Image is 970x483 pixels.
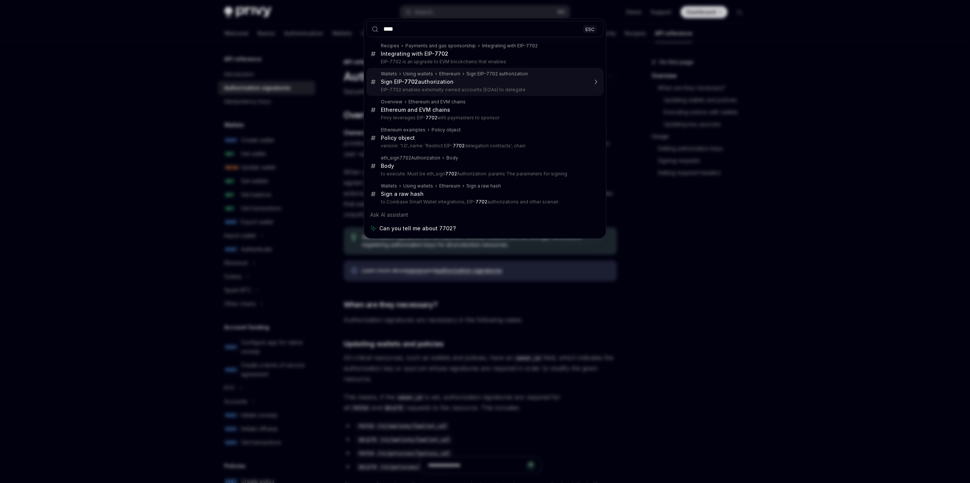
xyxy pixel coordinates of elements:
[381,127,426,133] div: Ethereum examples
[381,43,399,49] div: Recipes
[381,78,454,85] div: Sign EIP- authorization
[381,71,397,77] div: Wallets
[403,71,433,77] div: Using wallets
[439,71,460,77] div: Ethereum
[381,115,588,121] p: Privy leverages EIP- with paymasters to sponsor
[466,183,501,189] div: Sign a raw hash
[432,127,461,133] div: Policy object
[404,78,418,85] b: 7702
[381,59,588,65] p: EIP-7702 is an upgrade to EVM blockchains that enables
[583,25,597,33] div: ESC
[381,106,450,113] div: Ethereum and EVM chains
[381,199,588,205] p: to Coinbase Smart Wallet integrations, EIP- authorizations and other scenari
[381,191,424,197] div: Sign a raw hash
[381,50,448,57] div: Integrating with EIP-
[405,43,476,49] div: Payments and gas sponsorship
[439,183,460,189] div: Ethereum
[408,99,466,105] div: Ethereum and EVM chains
[445,171,457,177] b: 7702
[381,171,588,177] p: to execute. Must be eth_sign Authorization. params The parameters for signing
[446,155,458,161] div: Body
[426,115,437,120] b: 7702
[381,99,402,105] div: Overview
[366,208,604,222] div: Ask AI assistant
[381,155,440,161] div: eth_sign7702Authorization
[466,71,528,77] div: Sign EIP-7702 authorization
[381,143,588,149] p: version: '1.0', name: 'Restrict EIP- delegation contracts', chain
[482,43,538,49] div: Integrating with EIP-7702
[381,163,394,169] div: Body
[381,183,397,189] div: Wallets
[381,134,415,141] div: Policy object
[453,143,465,148] b: 7702
[476,199,487,205] b: 7702
[403,183,433,189] div: Using wallets
[379,225,456,232] span: Can you tell me about 7702?
[435,50,448,57] b: 7702
[381,87,588,93] p: EIP-7702 enables externally owned accounts (EOAs) to delegate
